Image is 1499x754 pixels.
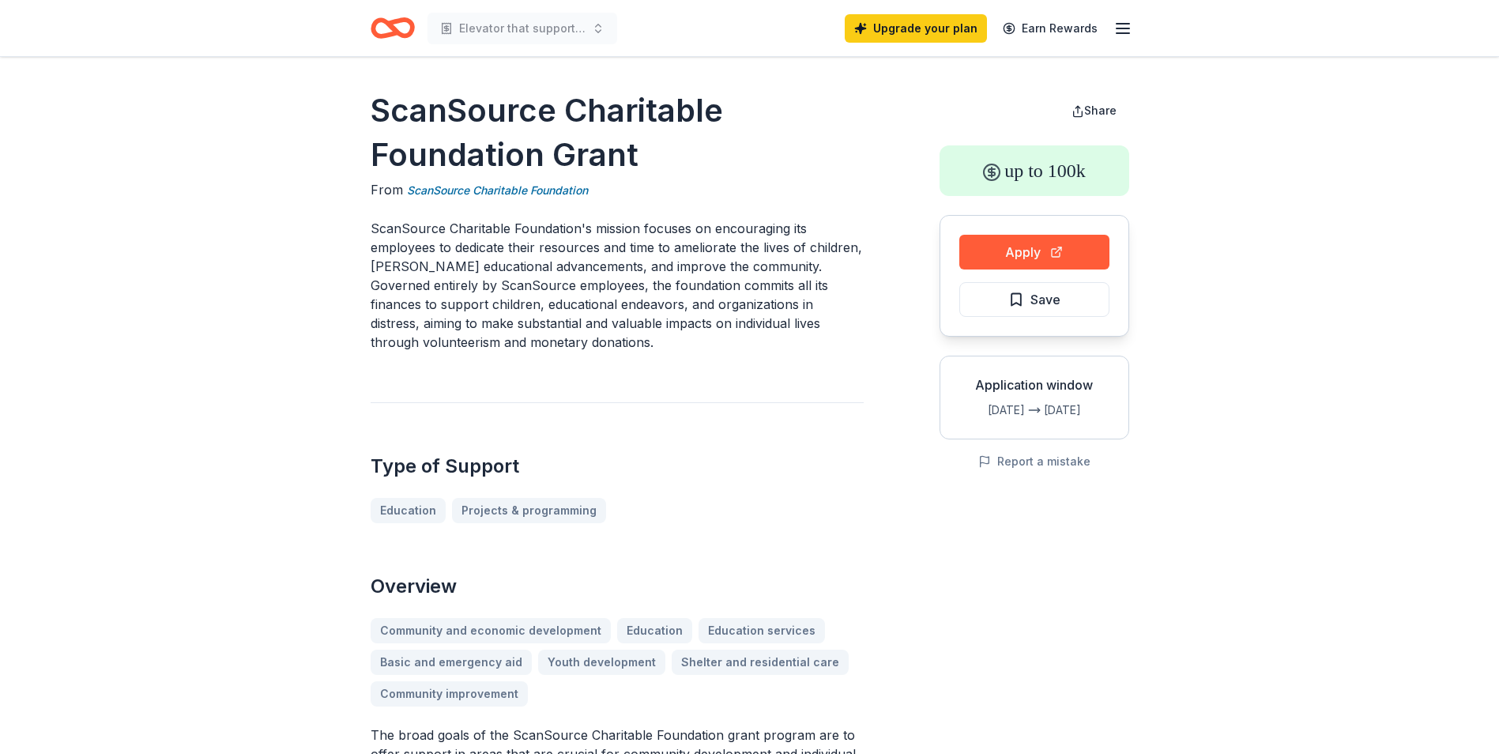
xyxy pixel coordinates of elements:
[993,14,1107,43] a: Earn Rewards
[959,235,1109,270] button: Apply
[1030,289,1060,310] span: Save
[371,574,864,599] h2: Overview
[940,145,1129,196] div: up to 100k
[371,89,864,177] h1: ScanSource Charitable Foundation Grant
[371,219,864,352] p: ScanSource Charitable Foundation's mission focuses on encouraging its employees to dedicate their...
[371,454,864,479] h2: Type of Support
[427,13,617,44] button: Elevator that supports beneficiaries with disabilities
[371,498,446,523] a: Education
[1044,401,1116,420] div: [DATE]
[953,401,1025,420] div: [DATE]
[1084,104,1117,117] span: Share
[978,452,1090,471] button: Report a mistake
[845,14,987,43] a: Upgrade your plan
[407,181,588,200] a: ScanSource Charitable Foundation
[1059,95,1129,126] button: Share
[452,498,606,523] a: Projects & programming
[459,19,586,38] span: Elevator that supports beneficiaries with disabilities
[959,282,1109,317] button: Save
[953,375,1116,394] div: Application window
[371,9,415,47] a: Home
[371,180,864,200] div: From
